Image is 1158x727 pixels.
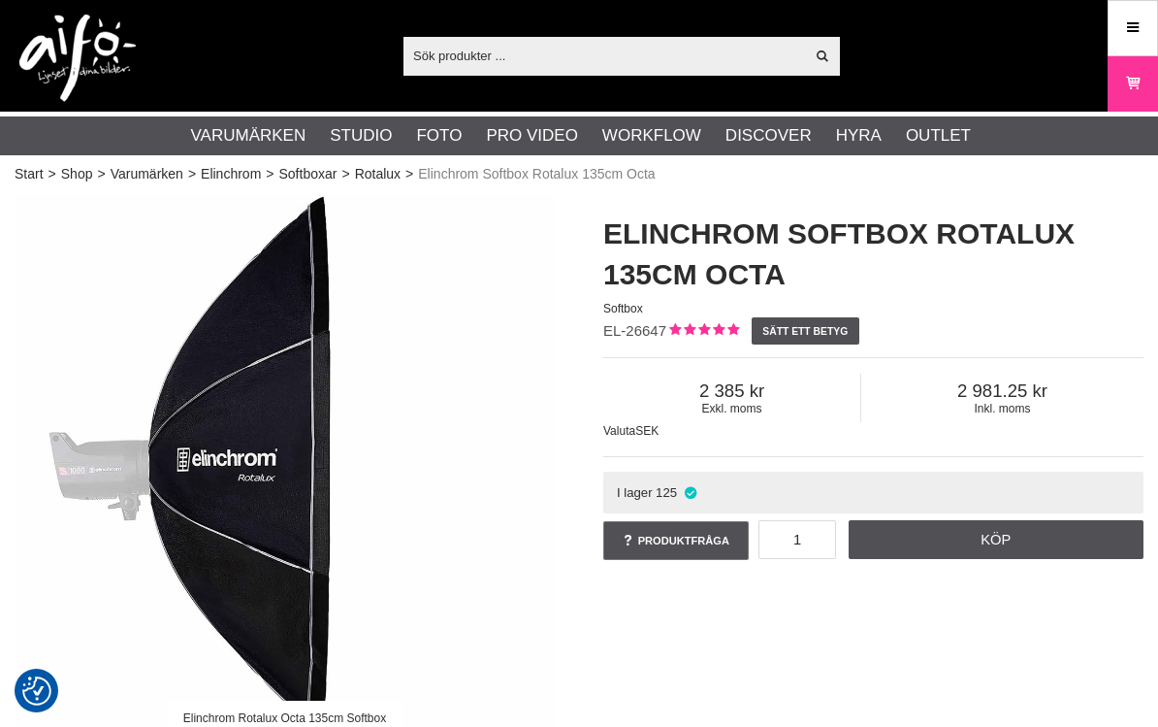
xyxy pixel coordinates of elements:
img: Revisit consent button [22,677,51,706]
span: > [266,164,273,184]
a: Pro Video [486,123,577,149]
a: Rotalux [355,164,401,184]
input: Sök produkter ... [403,41,804,70]
img: logo.png [19,15,136,102]
span: > [341,164,349,184]
span: I lager [617,485,653,500]
span: SEK [635,424,659,438]
div: Kundbetyg: 5.00 [666,321,739,342]
a: Produktfråga [603,521,749,560]
span: Valuta [603,424,635,438]
button: Samtyckesinställningar [22,674,51,709]
h1: Elinchrom Softbox Rotalux 135cm Octa [603,214,1143,295]
span: 2 981.25 [861,380,1143,402]
span: 125 [656,485,677,500]
span: Softbox [603,302,643,315]
a: Studio [330,123,392,149]
a: Foto [416,123,462,149]
a: Workflow [602,123,701,149]
a: Outlet [906,123,971,149]
span: 2 385 [603,380,860,402]
a: Sätt ett betyg [752,317,859,345]
span: > [405,164,413,184]
span: Exkl. moms [603,402,860,415]
a: Start [15,164,44,184]
a: Varumärken [191,123,306,149]
span: > [48,164,56,184]
a: Shop [61,164,93,184]
a: Elinchrom [201,164,261,184]
span: EL-26647 [603,322,666,339]
span: > [188,164,196,184]
span: > [97,164,105,184]
span: Inkl. moms [861,402,1143,415]
a: Köp [849,520,1144,559]
a: Discover [725,123,812,149]
a: Varumärken [111,164,183,184]
a: Softboxar [279,164,338,184]
a: Hyra [836,123,882,149]
i: I lager [682,485,698,500]
span: Elinchrom Softbox Rotalux 135cm Octa [418,164,655,184]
